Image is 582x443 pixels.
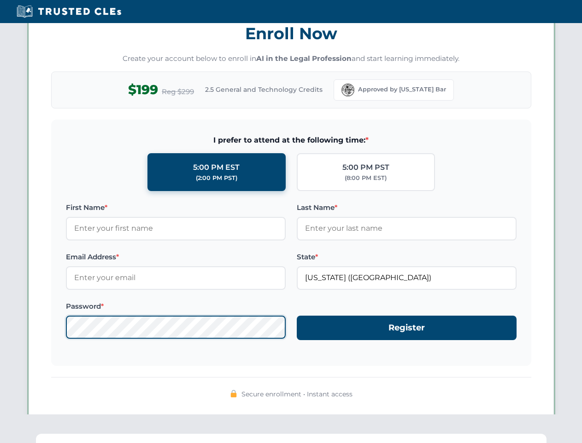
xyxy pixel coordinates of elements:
[196,174,237,183] div: (2:00 PM PST)
[51,54,531,64] p: Create your account below to enroll in and start learning immediately.
[162,86,194,97] span: Reg $299
[297,316,517,340] button: Register
[345,174,387,183] div: (8:00 PM EST)
[128,79,158,100] span: $199
[358,85,446,94] span: Approved by [US_STATE] Bar
[241,389,353,399] span: Secure enrollment • Instant access
[66,301,286,312] label: Password
[297,217,517,240] input: Enter your last name
[66,266,286,289] input: Enter your email
[66,217,286,240] input: Enter your first name
[256,54,352,63] strong: AI in the Legal Profession
[14,5,124,18] img: Trusted CLEs
[51,19,531,48] h3: Enroll Now
[66,251,286,263] label: Email Address
[297,202,517,213] label: Last Name
[193,162,240,174] div: 5:00 PM EST
[205,84,323,95] span: 2.5 General and Technology Credits
[342,162,389,174] div: 5:00 PM PST
[297,251,517,263] label: State
[66,202,286,213] label: First Name
[66,134,517,146] span: I prefer to attend at the following time:
[297,266,517,289] input: Florida (FL)
[230,390,237,397] img: 🔒
[341,84,354,96] img: Florida Bar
